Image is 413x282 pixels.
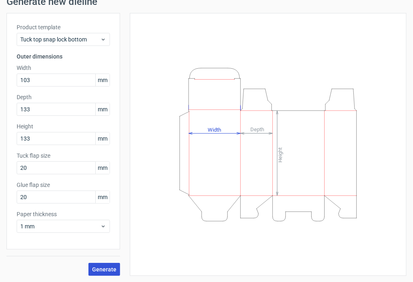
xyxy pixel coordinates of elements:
span: 1 mm [20,222,100,230]
span: mm [95,74,110,86]
h3: Outer dimensions [17,52,110,61]
label: Width [17,64,110,72]
span: mm [95,162,110,174]
label: Depth [17,93,110,101]
span: mm [95,132,110,145]
label: Paper thickness [17,210,110,218]
label: Height [17,122,110,130]
span: mm [95,191,110,203]
tspan: Width [208,126,221,132]
span: mm [95,103,110,115]
span: Generate [92,267,116,272]
label: Product template [17,23,110,31]
label: Tuck flap size [17,152,110,160]
tspan: Depth [250,126,264,132]
span: Tuck top snap lock bottom [20,35,100,43]
tspan: Height [277,147,283,162]
label: Glue flap size [17,181,110,189]
button: Generate [88,263,120,276]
